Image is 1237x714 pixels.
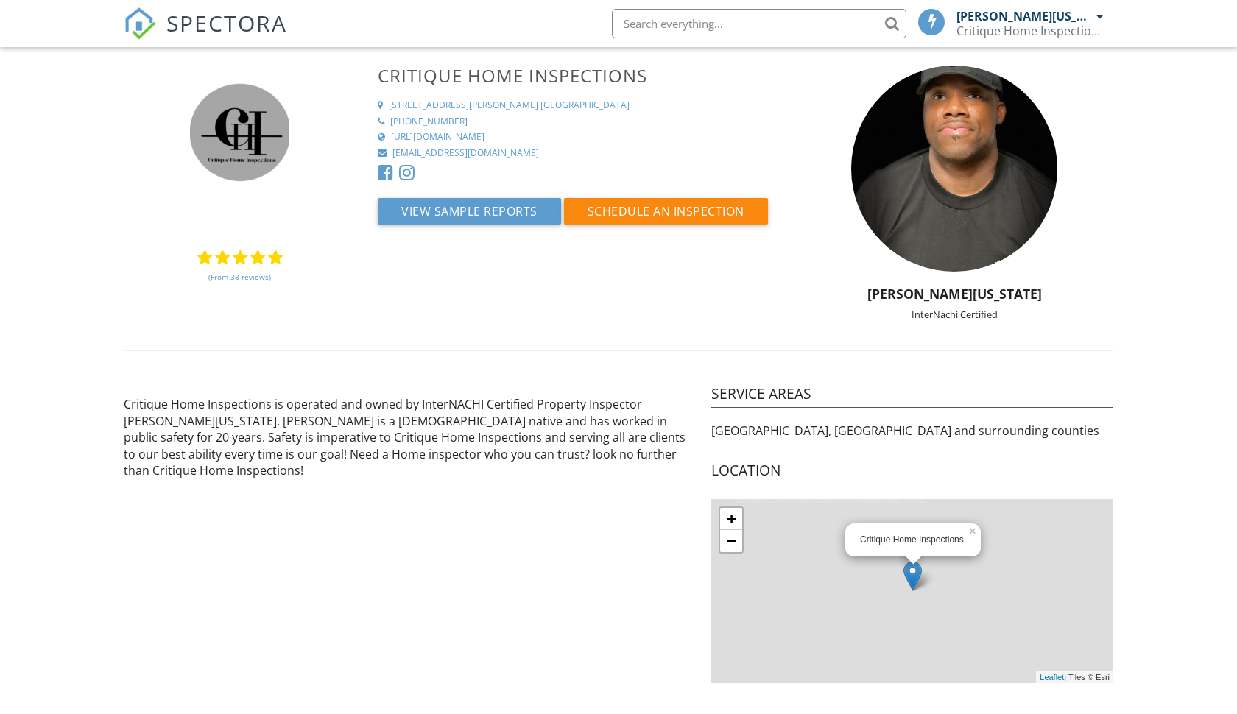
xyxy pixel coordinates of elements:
[124,7,156,40] img: The Best Home Inspection Software - Spectora
[786,308,1122,320] div: InterNachi Certified
[612,9,906,38] input: Search everything...
[564,208,768,224] a: Schedule an Inspection
[166,7,287,38] span: SPECTORA
[208,264,271,289] a: (From 38 reviews)
[389,99,538,112] div: [STREET_ADDRESS][PERSON_NAME]
[720,530,742,552] a: Zoom out
[851,66,1057,272] img: 2ab25b025466413a81e3aabee65489d7_1_201_a.jpeg
[190,66,289,242] img: 8A7E5C56-38E1-4A7A-9CD7-40735EC4CAC1.JPG
[860,534,966,546] div: Critique Home Inspections
[786,286,1122,301] h5: [PERSON_NAME][US_STATE]
[564,198,768,225] button: Schedule an Inspection
[378,66,778,85] h3: Critique Home Inspections
[1036,671,1113,684] div: | Tiles © Esri
[390,116,468,128] div: [PHONE_NUMBER]
[378,208,564,224] a: View Sample Reports
[956,9,1093,24] div: [PERSON_NAME][US_STATE]
[391,131,484,144] div: [URL][DOMAIN_NAME]
[968,523,981,534] a: ×
[1040,673,1064,682] a: Leaflet
[378,116,778,128] a: [PHONE_NUMBER]
[711,384,1113,408] h4: Service Areas
[711,461,1113,484] h4: Location
[392,147,539,160] div: [EMAIL_ADDRESS][DOMAIN_NAME]
[956,24,1104,38] div: Critique Home Inspections
[711,423,1113,439] p: [GEOGRAPHIC_DATA], [GEOGRAPHIC_DATA] and surrounding counties
[378,147,778,160] a: [EMAIL_ADDRESS][DOMAIN_NAME]
[720,508,742,530] a: Zoom in
[378,99,778,112] a: [STREET_ADDRESS][PERSON_NAME] [GEOGRAPHIC_DATA]
[378,198,561,225] button: View Sample Reports
[124,396,694,478] p: Critique Home Inspections is operated and owned by InterNACHI Certified Property Inspector [PERSO...
[378,131,778,144] a: [URL][DOMAIN_NAME]
[540,99,630,112] div: [GEOGRAPHIC_DATA]
[124,20,287,51] a: SPECTORA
